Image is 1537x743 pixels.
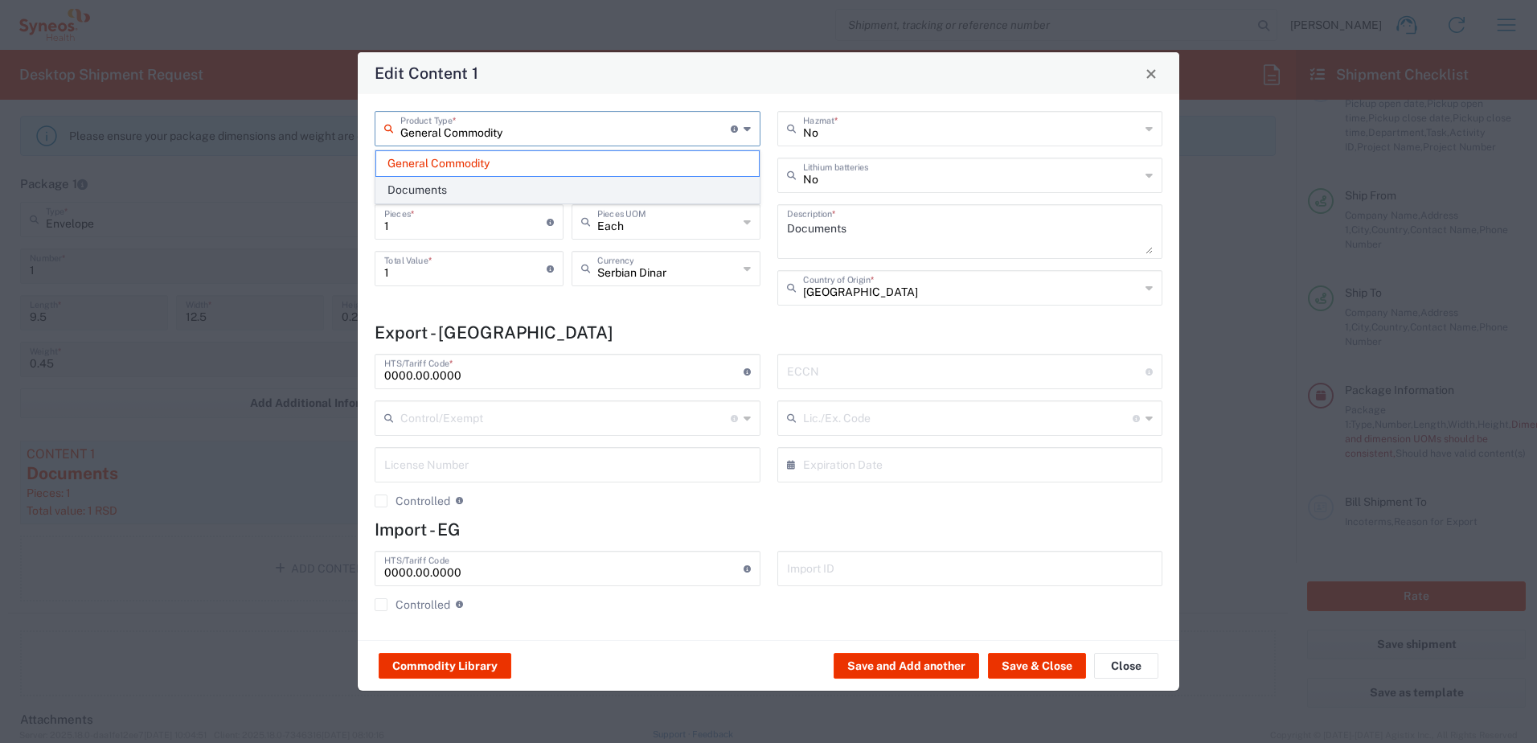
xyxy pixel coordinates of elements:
span: Documents [376,178,759,203]
h4: Export - [GEOGRAPHIC_DATA] [375,322,1162,343]
span: General Commodity [376,151,759,176]
button: Close [1094,653,1158,679]
button: Close [1140,62,1162,84]
button: Commodity Library [379,653,511,679]
h4: Edit Content 1 [375,61,478,84]
button: Save and Add another [834,653,979,679]
label: Controlled [375,598,450,611]
h4: Import - EG [375,519,1162,540]
label: Controlled [375,495,450,507]
button: Save & Close [988,653,1086,679]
